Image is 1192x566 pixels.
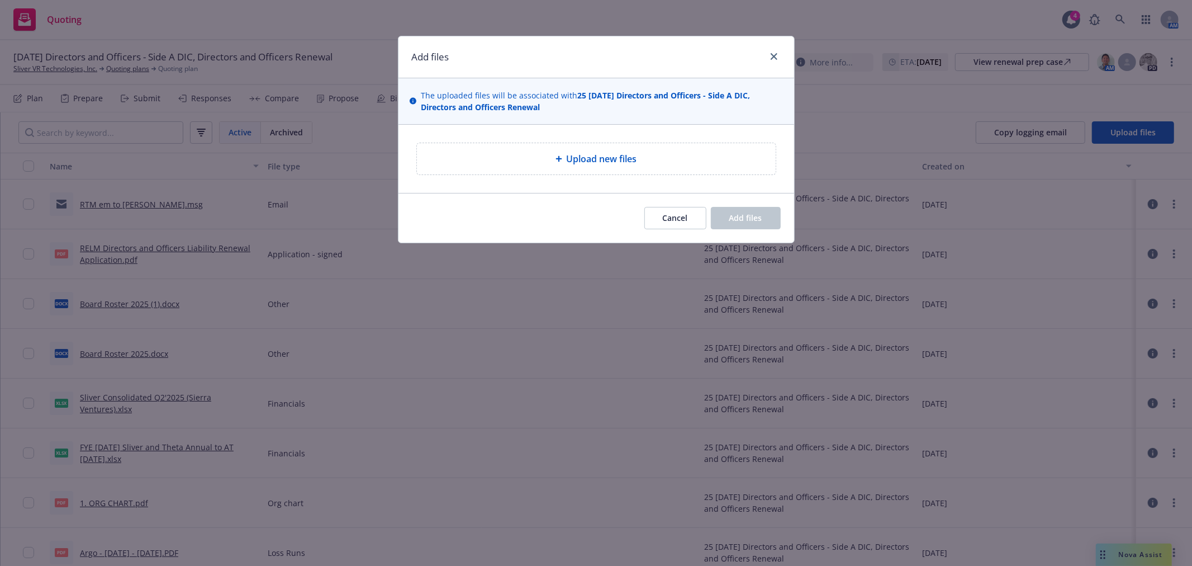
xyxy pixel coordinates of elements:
[416,143,776,175] div: Upload new files
[567,152,637,166] span: Upload new files
[711,207,781,229] button: Add files
[421,90,750,112] strong: 25 [DATE] Directors and Officers - Side A DIC, Directors and Officers Renewal
[421,89,782,113] span: The uploaded files will be associated with
[644,207,706,229] button: Cancel
[412,50,449,64] h1: Add files
[663,213,688,223] span: Cancel
[729,213,762,223] span: Add files
[767,50,781,63] a: close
